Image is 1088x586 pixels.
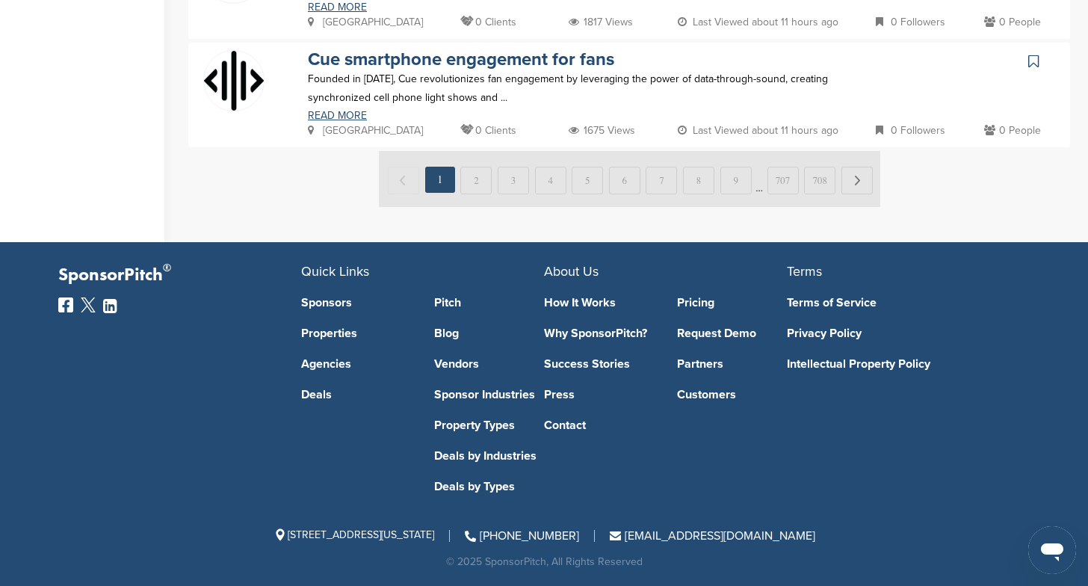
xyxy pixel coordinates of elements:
[434,297,545,309] a: Pitch
[58,297,73,312] img: Facebook
[301,389,412,401] a: Deals
[544,419,655,431] a: Contact
[301,297,412,309] a: Sponsors
[876,13,945,31] p: 0 Followers
[465,528,579,543] a: [PHONE_NUMBER]
[787,327,1007,339] a: Privacy Policy
[984,13,1041,31] p: 0 People
[58,265,301,286] p: SponsorPitch
[460,13,516,31] p: 0 Clients
[308,70,850,107] p: Founded in [DATE], Cue revolutionizes fan engagement by leveraging the power of data-through-soun...
[610,528,815,543] a: [EMAIL_ADDRESS][DOMAIN_NAME]
[301,358,412,370] a: Agencies
[308,2,850,13] a: READ MORE
[677,358,788,370] a: Partners
[163,259,171,277] span: ®
[544,297,655,309] a: How It Works
[787,263,822,280] span: Terms
[544,327,655,339] a: Why SponsorPitch?
[787,358,1007,370] a: Intellectual Property Policy
[677,389,788,401] a: Customers
[544,358,655,370] a: Success Stories
[434,358,545,370] a: Vendors
[434,389,545,401] a: Sponsor Industries
[984,121,1041,140] p: 0 People
[273,528,434,541] span: [STREET_ADDRESS][US_STATE]
[301,327,412,339] a: Properties
[81,297,96,312] img: Twitter
[569,13,633,31] p: 1817 Views
[434,327,545,339] a: Blog
[569,121,635,140] p: 1675 Views
[677,297,788,309] a: Pricing
[1028,526,1076,574] iframe: Button to launch messaging window
[677,327,788,339] a: Request Demo
[544,389,655,401] a: Press
[308,49,614,70] a: Cue smartphone engagement for fans
[678,121,838,140] p: Last Viewed about 11 hours ago
[434,450,545,462] a: Deals by Industries
[460,121,516,140] p: 0 Clients
[678,13,838,31] p: Last Viewed about 11 hours ago
[379,151,880,207] img: Paginate
[434,419,545,431] a: Property Types
[308,13,423,31] p: [GEOGRAPHIC_DATA]
[308,111,850,121] a: READ MORE
[544,263,599,280] span: About Us
[204,51,264,111] img: Cue logo
[58,557,1030,567] div: © 2025 SponsorPitch, All Rights Reserved
[301,263,369,280] span: Quick Links
[434,481,545,493] a: Deals by Types
[787,297,1007,309] a: Terms of Service
[876,121,945,140] p: 0 Followers
[308,121,423,140] p: [GEOGRAPHIC_DATA]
